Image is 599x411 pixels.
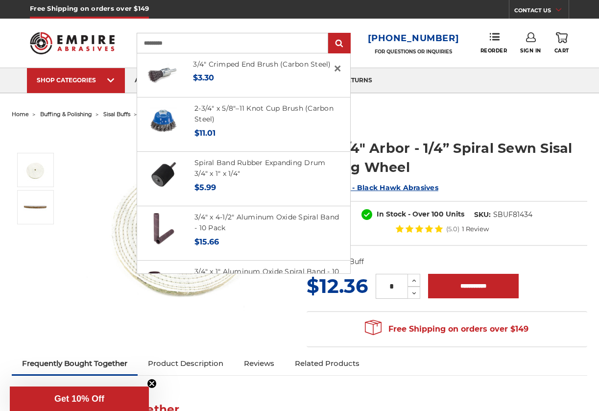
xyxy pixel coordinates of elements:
[234,353,285,374] a: Reviews
[554,48,569,54] span: Cart
[147,103,180,136] img: 2-3/4″ x 5/8″–11 Knot Cup Brush (Carbon Steel)
[147,157,180,191] img: BHA's 3/4 inch x 1 inch rubber drum bottom profile, for reliable spiral band attachment.
[30,26,115,60] img: Empire Abrasives
[480,48,507,54] span: Reorder
[194,267,339,287] a: 3/4" x 1" Aluminum Oxide Spiral Band - 10 Pack
[334,183,438,192] a: BHA - Black Hawk Abrasives
[40,111,92,118] a: buffing & polishing
[368,31,459,46] a: [PHONE_NUMBER]
[493,210,532,220] dd: SBUF81434
[194,128,216,138] span: $11.01
[12,353,138,374] a: Frequently Bought Together
[193,73,214,82] span: $3.30
[520,48,541,54] span: Sign In
[37,76,115,84] div: SHOP CATEGORIES
[103,111,130,118] a: sisal buffs
[377,210,406,218] span: In Stock
[138,353,234,374] a: Product Description
[145,59,179,92] img: 3/4" Crimped End Brush (Carbon Steel)
[147,266,180,299] img: 3/4" x 1" Spiral Bands AOX
[474,210,491,220] dt: SKU:
[408,210,430,218] span: - Over
[307,139,587,177] h1: 8” x 3/4" Arbor - 1/4” Spiral Sewn Sisal Buffing Wheel
[147,379,157,388] button: Close teaser
[194,183,216,192] span: $5.99
[23,195,48,219] img: 8” x 3/4" Arbor - 1/4” Spiral Sewn Sisal Buffing Wheel
[333,59,342,78] span: ×
[480,32,507,53] a: Reorder
[431,210,444,218] span: 100
[194,104,334,124] a: 2-3/4″ x 5/8″–11 Knot Cup Brush (Carbon Steel)
[194,213,339,233] a: 3/4" x 4-1/2" Aluminum Oxide Spiral Band - 10 Pack
[23,158,48,182] img: 8” x 3/4" Arbor - 1/4” Spiral Sewn Sisal Buffing Wheel
[285,353,370,374] a: Related Products
[345,257,364,267] dd: 1 Buff
[330,34,349,53] input: Submit
[194,237,219,246] span: $15.66
[368,48,459,55] p: FOR QUESTIONS OR INQUIRIES
[86,128,282,324] img: 8” x 3/4" Arbor - 1/4” Spiral Sewn Sisal Buffing Wheel
[554,32,569,54] a: Cart
[125,68,176,93] a: about us
[365,319,528,339] span: Free Shipping on orders over $149
[10,387,149,411] div: Get 10% OffClose teaser
[462,226,489,232] span: 1 Review
[193,60,331,69] a: 3/4" Crimped End Brush (Carbon Steel)
[12,111,29,118] a: home
[147,212,180,245] img: 3/4" x 4-1/2" Spiral Bands Aluminum Oxide
[194,158,325,178] a: Spiral Band Rubber Expanding Drum 3/4" x 1" x 1/4"
[446,210,464,218] span: Units
[446,226,459,232] span: (5.0)
[54,394,104,404] span: Get 10% Off
[514,5,569,19] a: CONTACT US
[330,61,345,76] a: Close
[307,274,368,298] span: $12.36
